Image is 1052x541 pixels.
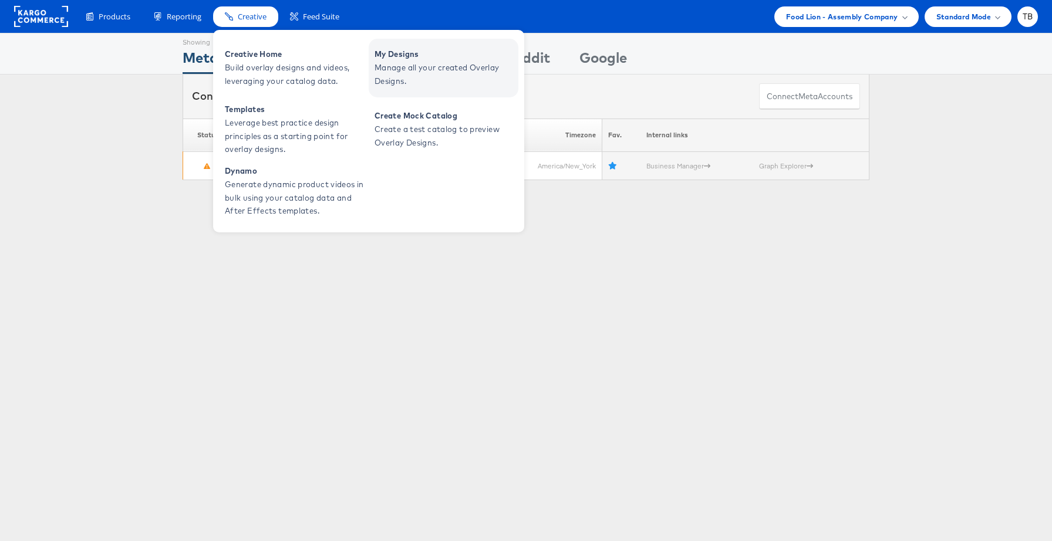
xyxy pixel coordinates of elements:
[167,11,201,22] span: Reporting
[375,109,515,123] span: Create Mock Catalog
[99,11,130,22] span: Products
[759,161,813,170] a: Graph Explorer
[579,48,627,74] div: Google
[369,39,518,97] a: My Designs Manage all your created Overlay Designs.
[369,100,518,159] a: Create Mock Catalog Create a test catalog to preview Overlay Designs.
[219,162,369,221] a: Dynamo Generate dynamic product videos in bulk using your catalog data and After Effects templates.
[238,11,267,22] span: Creative
[798,91,818,102] span: meta
[183,48,218,74] div: Meta
[225,116,366,156] span: Leverage best practice design principles as a starting point for overlay designs.
[497,119,602,152] th: Timezone
[219,39,369,97] a: Creative Home Build overlay designs and videos, leveraging your catalog data.
[225,61,366,88] span: Build overlay designs and videos, leveraging your catalog data.
[375,123,515,150] span: Create a test catalog to preview Overlay Designs.
[225,178,366,218] span: Generate dynamic product videos in bulk using your catalog data and After Effects templates.
[183,119,233,152] th: Status
[1023,13,1033,21] span: TB
[225,164,366,178] span: Dynamo
[375,61,515,88] span: Manage all your created Overlay Designs.
[303,11,339,22] span: Feed Suite
[183,33,218,48] div: Showing
[219,100,369,159] a: Templates Leverage best practice design principles as a starting point for overlay designs.
[497,152,602,180] td: America/New_York
[936,11,991,23] span: Standard Mode
[225,48,366,61] span: Creative Home
[786,11,898,23] span: Food Lion - Assembly Company
[225,103,366,116] span: Templates
[646,161,710,170] a: Business Manager
[192,89,321,104] div: Connected accounts
[759,83,860,110] button: ConnectmetaAccounts
[375,48,515,61] span: My Designs
[506,48,550,74] div: Reddit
